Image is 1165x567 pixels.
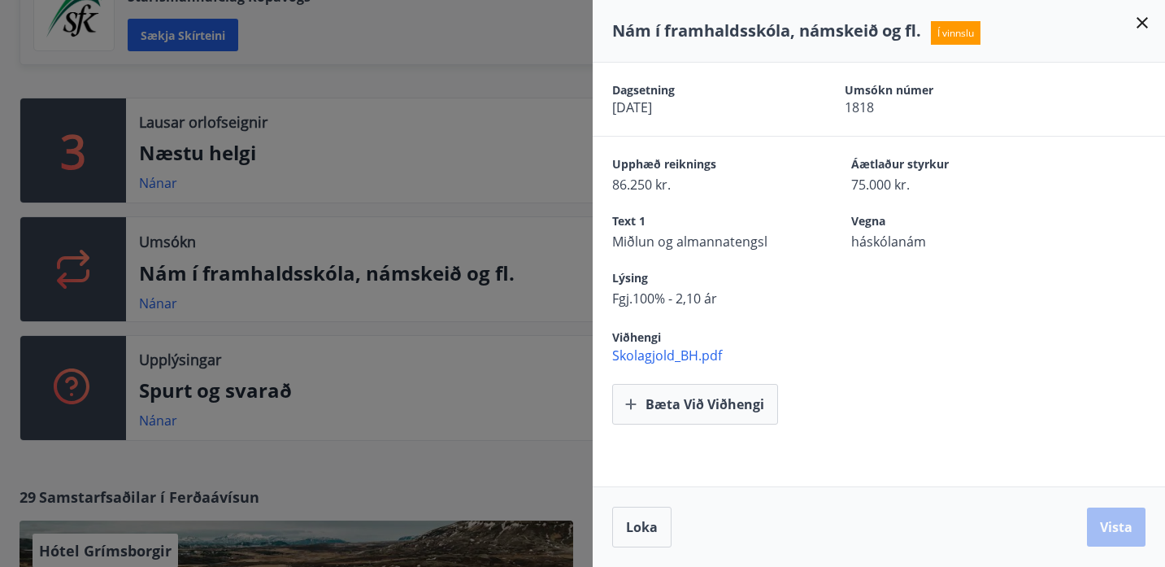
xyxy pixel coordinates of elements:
[845,98,1020,116] span: 1818
[612,384,778,425] button: Bæta við viðhengi
[626,518,658,536] span: Loka
[612,233,794,251] span: Miðlun og almannatengsl
[612,20,921,41] span: Nám í framhaldsskóla, námskeið og fl.
[612,98,788,116] span: [DATE]
[612,156,794,176] span: Upphæð reiknings
[612,290,794,307] span: Fgj.100% - 2,10 ár
[612,347,1165,364] span: Skolagjold_BH.pdf
[612,507,672,547] button: Loka
[612,176,794,194] span: 86.250 kr.
[931,21,980,45] span: Í vinnslu
[851,156,1033,176] span: Áætlaður styrkur
[845,82,1020,98] span: Umsókn númer
[612,82,788,98] span: Dagsetning
[612,329,661,345] span: Viðhengi
[851,176,1033,194] span: 75.000 kr.
[851,213,1033,233] span: Vegna
[612,270,794,290] span: Lýsing
[612,213,794,233] span: Text 1
[851,233,1033,251] span: háskólanám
